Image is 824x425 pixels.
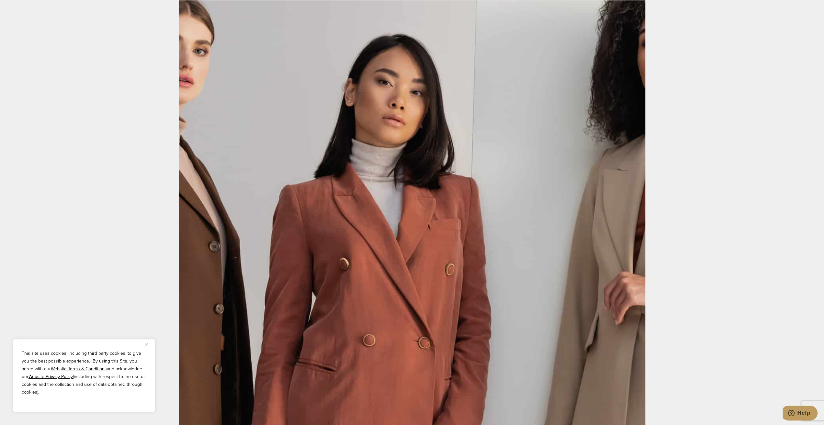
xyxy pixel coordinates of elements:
button: Close [145,341,152,348]
img: Close [145,343,148,346]
p: This site uses cookies, including third party cookies, to give you the best possible experience. ... [22,350,147,396]
iframe: Opens a widget where you can chat to one of our agents [783,406,818,422]
a: Website Privacy Policy [28,373,73,380]
a: Website Terms & Conditions [51,365,107,372]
